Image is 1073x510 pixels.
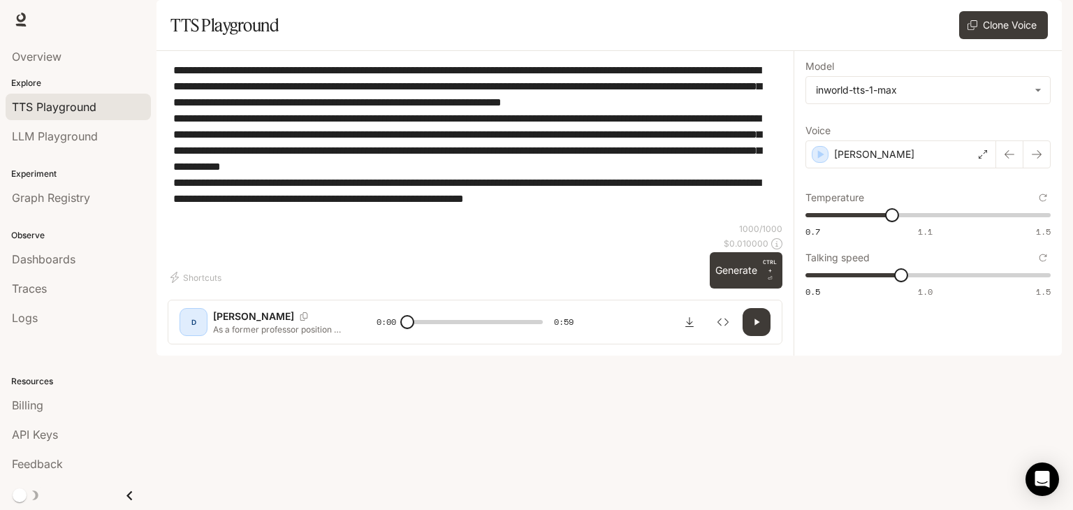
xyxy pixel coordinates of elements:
[294,312,314,321] button: Copy Voice ID
[806,77,1050,103] div: inworld-tts-1-max
[805,61,834,71] p: Model
[168,266,227,289] button: Shortcuts
[805,226,820,238] span: 0.7
[1036,286,1051,298] span: 1.5
[763,258,777,275] p: CTRL +
[213,309,294,323] p: [PERSON_NAME]
[816,83,1028,97] div: inworld-tts-1-max
[213,323,343,335] p: As a former professor position to give [PERSON_NAME] ism is manifesting actments of white dare yo...
[554,315,574,329] span: 0:59
[805,193,864,203] p: Temperature
[763,258,777,283] p: ⏎
[182,311,205,333] div: D
[676,308,703,336] button: Download audio
[805,253,870,263] p: Talking speed
[918,226,933,238] span: 1.1
[805,286,820,298] span: 0.5
[1035,250,1051,265] button: Reset to default
[1036,226,1051,238] span: 1.5
[377,315,396,329] span: 0:00
[1025,462,1059,496] div: Open Intercom Messenger
[1035,190,1051,205] button: Reset to default
[710,252,782,289] button: GenerateCTRL +⏎
[959,11,1048,39] button: Clone Voice
[918,286,933,298] span: 1.0
[709,308,737,336] button: Inspect
[170,11,279,39] h1: TTS Playground
[805,126,831,136] p: Voice
[834,147,914,161] p: [PERSON_NAME]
